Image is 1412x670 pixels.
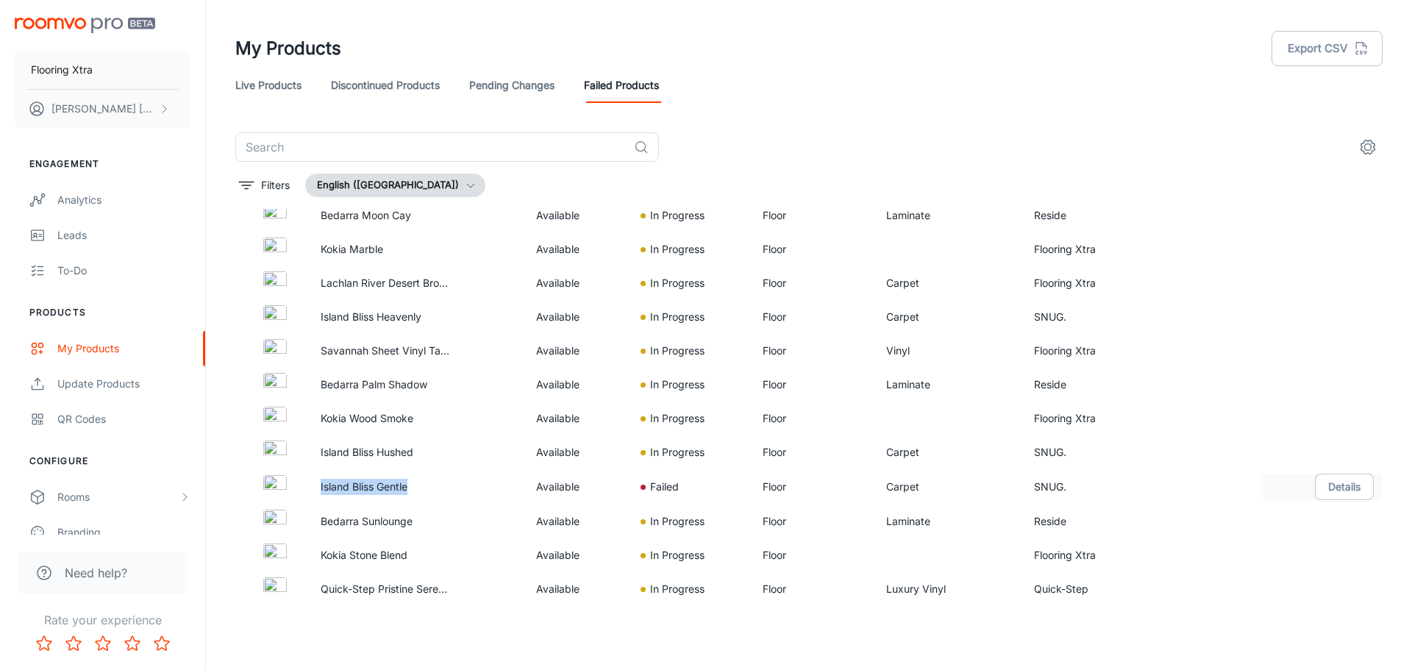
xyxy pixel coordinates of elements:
td: SNUG. [1022,435,1141,469]
td: Floor [751,199,875,232]
p: [PERSON_NAME] [PERSON_NAME] [51,101,155,117]
td: Available [524,505,629,538]
td: SNUG. [1022,469,1141,505]
td: Carpet [874,266,1022,300]
p: Kokia Stone Blend [321,547,451,563]
div: Rooms [57,489,179,505]
td: Available [524,538,629,572]
div: To-do [57,263,190,279]
div: My Products [57,341,190,357]
p: In Progress [650,513,705,530]
td: Carpet [874,469,1022,505]
td: Laminate [874,368,1022,402]
p: In Progress [650,241,705,257]
td: Floor [751,572,875,606]
div: Leads [57,227,190,243]
p: Flooring Xtra [31,62,93,78]
td: Floor [751,469,875,505]
td: Floor [751,435,875,469]
td: Floor [751,300,875,334]
button: Details [1315,474,1374,500]
button: Export CSV [1272,31,1383,66]
td: Floor [751,505,875,538]
p: In Progress [650,343,705,359]
p: Island Bliss Gentle [321,479,451,495]
div: QR Codes [57,411,190,427]
td: Carpet [874,300,1022,334]
td: Available [524,435,629,469]
p: Lachlan River Desert Brown [321,275,451,291]
p: In Progress [650,207,705,224]
td: SNUG. [1022,300,1141,334]
td: Laminate [874,199,1022,232]
button: settings [1353,132,1383,162]
div: Branding [57,524,190,541]
td: Flooring Xtra [1022,334,1141,368]
p: Rate your experience [12,611,193,629]
button: Rate 5 star [147,629,176,658]
img: Roomvo PRO Beta [15,18,155,33]
p: Filters [261,177,290,193]
p: Bedarra Sunlounge [321,513,451,530]
p: Bedarra Palm Shadow [321,377,451,393]
td: Available [524,368,629,402]
td: Reside [1022,505,1141,538]
td: Flooring Xtra [1022,266,1141,300]
p: In Progress [650,275,705,291]
a: Discontinued Products [331,68,440,103]
button: Flooring Xtra [15,51,190,89]
a: Failed Products [584,68,659,103]
p: In Progress [650,377,705,393]
td: Available [524,572,629,606]
button: English ([GEOGRAPHIC_DATA]) [305,174,485,197]
button: Rate 4 star [118,629,147,658]
td: Carpet [874,435,1022,469]
span: Need help? [65,564,127,582]
button: Rate 3 star [88,629,118,658]
td: Available [524,266,629,300]
input: Search [235,132,628,162]
td: Available [524,232,629,266]
a: Live Products [235,68,302,103]
p: Island Bliss Hushed [321,444,451,460]
td: Reside [1022,199,1141,232]
h1: My Products [235,35,341,62]
td: Available [524,402,629,435]
td: Luxury Vinyl [874,572,1022,606]
p: Failed [650,479,679,495]
td: Floor [751,232,875,266]
p: In Progress [650,410,705,427]
td: Available [524,199,629,232]
td: Flooring Xtra [1022,402,1141,435]
p: Savannah Sheet Vinyl Tasmanian Oak 667M [321,343,451,359]
td: Flooring Xtra [1022,232,1141,266]
td: Available [524,300,629,334]
p: Island Bliss Heavenly [321,309,451,325]
td: Laminate [874,505,1022,538]
p: Kokia Wood Smoke [321,410,451,427]
td: Vinyl [874,334,1022,368]
td: Floor [751,538,875,572]
p: In Progress [650,444,705,460]
a: Pending Changes [469,68,555,103]
button: Rate 2 star [59,629,88,658]
p: Kokia Marble [321,241,451,257]
td: Floor [751,334,875,368]
td: Reside [1022,368,1141,402]
td: Floor [751,368,875,402]
p: Bedarra Moon Cay [321,207,451,224]
div: Analytics [57,192,190,208]
div: Update Products [57,376,190,392]
button: [PERSON_NAME] [PERSON_NAME] [15,90,190,128]
td: Available [524,334,629,368]
p: In Progress [650,581,705,597]
button: filter [235,174,293,197]
p: In Progress [650,547,705,563]
td: Floor [751,266,875,300]
p: In Progress [650,309,705,325]
td: Flooring Xtra [1022,538,1141,572]
td: Available [524,469,629,505]
td: Floor [751,402,875,435]
td: Quick-Step [1022,572,1141,606]
p: Quick-Step Pristine Serene Oak Medium Natural [321,581,451,597]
